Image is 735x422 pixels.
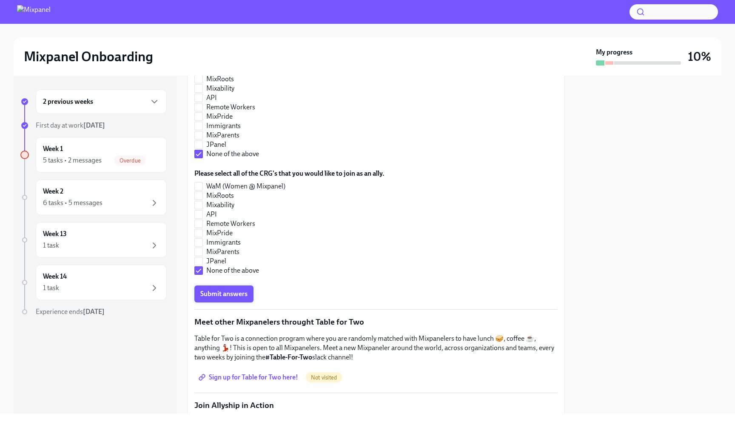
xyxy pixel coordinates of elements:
a: Sign up for Table for Two here! [194,369,304,386]
span: Immigrants [206,121,241,131]
img: Mixpanel [17,5,51,19]
span: Overdue [114,157,146,164]
p: Join Allyship in Action [194,400,558,411]
span: MixParents [206,131,239,140]
a: Week 15 tasks • 2 messagesOverdue [20,137,167,173]
strong: #Table-For-Two [265,353,312,361]
span: Remote Workers [206,219,255,228]
span: MixPride [206,112,233,121]
strong: [DATE] [83,121,105,129]
span: None of the above [206,266,259,275]
span: First day at work [36,121,105,129]
span: API [206,93,217,103]
label: Please select all of the CRG's that you would like to join as an ally. [194,169,385,178]
a: Week 26 tasks • 5 messages [20,180,167,215]
h6: Week 2 [43,187,63,196]
span: Remote Workers [206,103,255,112]
span: Not visited [306,374,342,381]
span: MixRoots [206,191,234,200]
span: Sign up for Table for Two here! [200,373,298,382]
div: 1 task [43,283,59,293]
span: MixPride [206,228,233,238]
span: MixRoots [206,74,234,84]
p: Table for Two is a connection program where you are randomly matched with Mixpanelers to have lun... [194,334,558,362]
h3: 10% [688,49,711,64]
h6: Week 13 [43,229,67,239]
span: Immigrants [206,238,241,247]
h6: Week 1 [43,144,63,154]
span: MixParents [206,247,239,257]
span: Mixability [206,200,234,210]
span: API [206,210,217,219]
span: Mixability [206,84,234,93]
p: Meet other Mixpanelers throught Table for Two [194,316,558,328]
h2: Mixpanel Onboarding [24,48,153,65]
div: 1 task [43,241,59,250]
span: None of the above [206,149,259,159]
a: First day at work[DATE] [20,121,167,130]
div: 2 previous weeks [36,89,167,114]
div: 6 tasks • 5 messages [43,198,103,208]
h6: 2 previous weeks [43,97,93,106]
button: Submit answers [194,285,254,302]
strong: [DATE] [83,308,105,316]
span: Submit answers [200,290,248,298]
span: JPanel [206,257,226,266]
a: Week 131 task [20,222,167,258]
span: Experience ends [36,308,105,316]
h6: Week 14 [43,272,67,281]
div: 5 tasks • 2 messages [43,156,102,165]
a: Week 141 task [20,265,167,300]
strong: My progress [596,48,632,57]
span: JPanel [206,140,226,149]
span: WaM (Women @ Mixpanel) [206,182,285,191]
